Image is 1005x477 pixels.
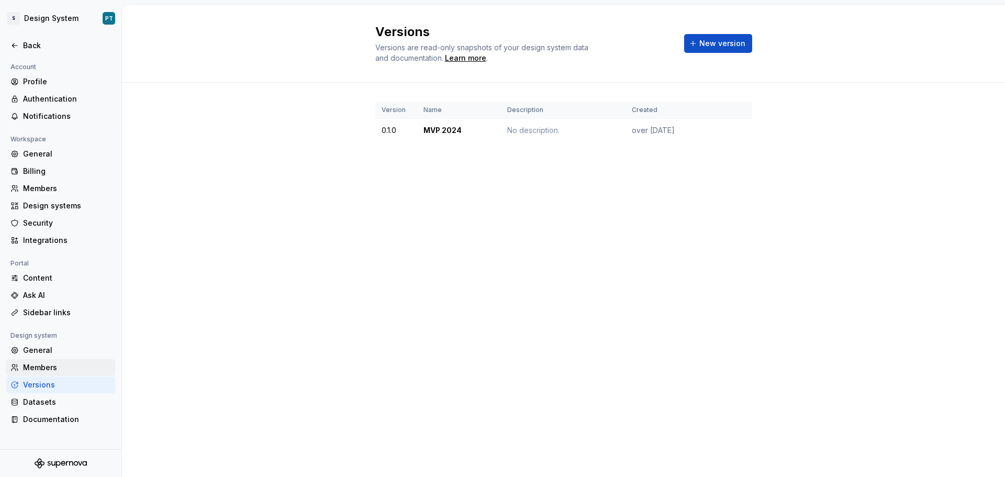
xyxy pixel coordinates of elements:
div: Versions [23,380,111,390]
a: Notifications [6,108,115,125]
span: Versions are read-only snapshots of your design system data and documentation. [375,43,588,62]
a: Billing [6,163,115,180]
td: over [DATE] [626,119,725,142]
a: Authentication [6,91,115,107]
div: Members [23,362,111,373]
a: Documentation [6,411,115,428]
a: Versions [6,376,115,393]
div: Back [23,40,111,51]
th: Created [626,102,725,119]
div: Authentication [23,94,111,104]
div: PT [105,14,113,23]
span: . [443,54,488,62]
button: New version [684,34,752,53]
td: 0.1.0 [375,119,417,142]
a: Back [6,37,115,54]
div: General [23,345,111,356]
div: Portal [6,257,33,270]
div: Profile [23,76,111,87]
a: Profile [6,73,115,90]
a: Integrations [6,232,115,249]
div: Billing [23,166,111,176]
div: Integrations [23,235,111,246]
th: Description [501,102,626,119]
div: No description. [507,125,619,136]
div: Content [23,273,111,283]
button: SDesign SystemPT [2,7,119,30]
div: General [23,149,111,159]
div: Design system [6,329,61,342]
div: Security [23,218,111,228]
div: Ask AI [23,290,111,301]
a: Ask AI [6,287,115,304]
a: Members [6,180,115,197]
a: Learn more [445,53,486,63]
div: Notifications [23,111,111,121]
a: Sidebar links [6,304,115,321]
div: S [7,12,20,25]
a: Content [6,270,115,286]
div: Account [6,61,40,73]
h2: Versions [375,24,672,40]
div: Sidebar links [23,307,111,318]
div: Datasets [23,397,111,407]
a: Design systems [6,197,115,214]
a: Datasets [6,394,115,411]
div: Design systems [23,201,111,211]
a: Members [6,359,115,376]
svg: Supernova Logo [35,458,87,469]
div: Documentation [23,414,111,425]
th: Name [417,102,501,119]
th: Version [375,102,417,119]
span: New version [699,38,745,49]
a: Security [6,215,115,231]
div: Workspace [6,133,50,146]
div: Members [23,183,111,194]
div: Design System [24,13,79,24]
a: General [6,342,115,359]
a: General [6,146,115,162]
td: MVP 2024 [417,119,501,142]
